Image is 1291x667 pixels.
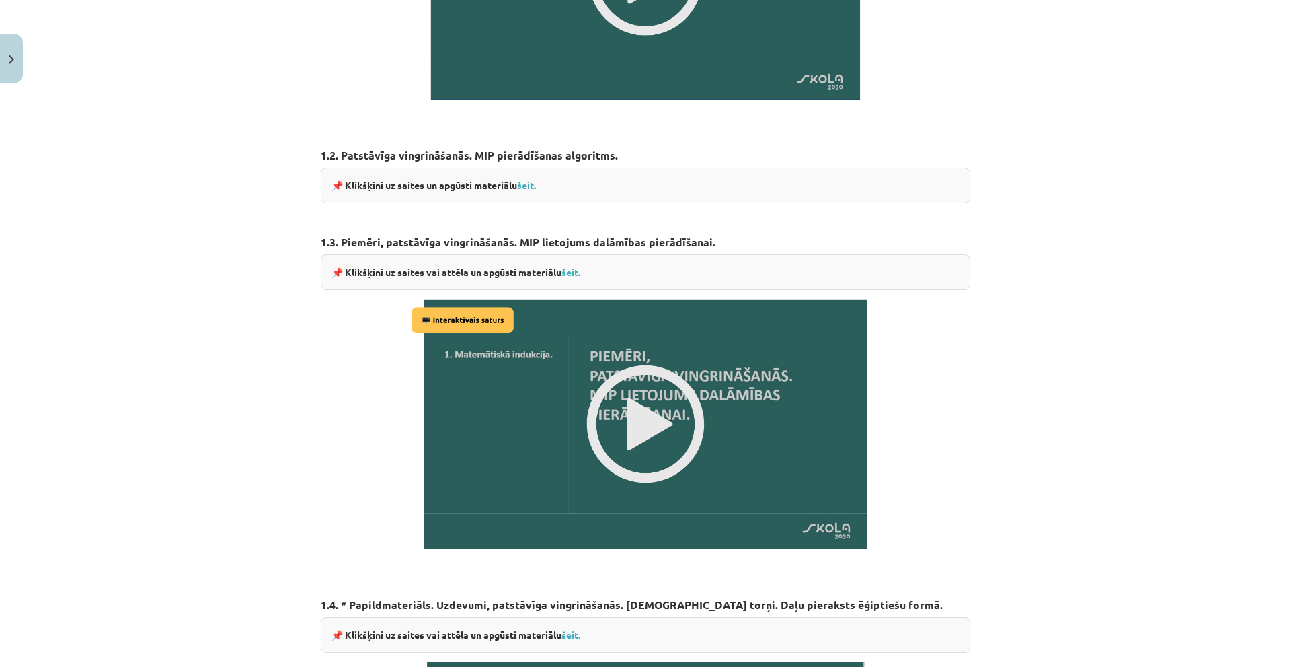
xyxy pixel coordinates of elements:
strong: 📌 Klikšķini uz saites vai attēla un apgūsti materiālu [331,266,580,278]
a: šeit. [517,179,536,191]
img: icon-close-lesson-0947bae3869378f0d4975bcd49f059093ad1ed9edebbc8119c70593378902aed.svg [9,55,14,64]
a: šeit. [561,629,580,641]
strong: 1.2. Patstāvīga vingrināšanās. MIP pierādīšanas algoritms. [321,148,618,162]
a: šeit. [561,266,580,278]
strong: 📌 Klikšķini uz saites un apgūsti materiālu [331,179,536,191]
strong: 1.4. * Papildmateriāls. Uzdevumi, patstāvīga vingrināšanās. [DEMOGRAPHIC_DATA] torņi. Daļu pierak... [321,598,943,612]
strong: 📌 Klikšķini uz saites vai attēla un apgūsti materiālu [331,629,580,641]
strong: 1.3. Piemēri, patstāvīga vingrināšanās. MIP lietojums dalāmības pierādīšanai. [321,235,715,249]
